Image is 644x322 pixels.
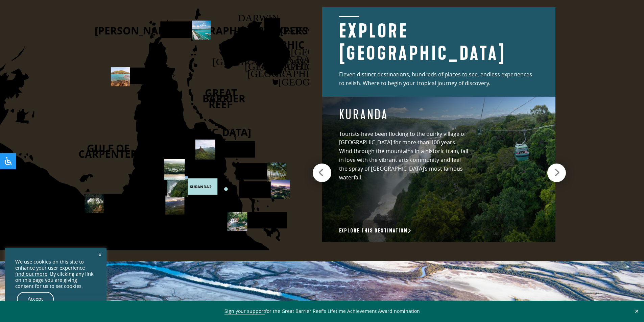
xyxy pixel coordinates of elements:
[339,16,539,65] h2: Explore [GEOGRAPHIC_DATA]
[238,12,279,23] text: DARWIN
[209,97,232,111] text: REEF
[247,68,351,79] text: [GEOGRAPHIC_DATA]
[15,259,96,289] div: We use cookies on this site to enhance your user experience . By clicking any link on this page y...
[87,141,129,155] text: GULF OF
[339,70,539,88] p: Eleven distinct destinations, hundreds of places to see, endless experiences to relish. Where to ...
[339,107,469,123] h4: Kuranda
[148,125,251,139] text: [GEOGRAPHIC_DATA]
[95,247,105,262] a: x
[224,308,265,315] a: Sign your support
[633,308,641,314] button: Close
[202,92,245,105] text: BARRIER
[212,56,316,67] text: [GEOGRAPHIC_DATA]
[291,46,394,57] text: [GEOGRAPHIC_DATA]
[15,271,47,277] a: find out more
[95,24,362,38] text: [PERSON_NAME][GEOGRAPHIC_DATA][PERSON_NAME]
[224,308,420,315] span: for the Great Barrier Reef’s Lifetime Achievement Award nomination
[234,38,337,52] text: [GEOGRAPHIC_DATA]
[278,76,382,88] text: [GEOGRAPHIC_DATA]
[4,157,12,165] svg: Open Accessibility Panel
[17,292,54,306] a: Accept
[339,130,469,182] p: Tourists have been flocking to the quirky village of [GEOGRAPHIC_DATA] for more than 100 years. W...
[245,60,348,72] text: [GEOGRAPHIC_DATA]
[205,86,237,100] text: GREAT
[147,131,206,145] text: PENINSULA
[339,227,411,234] a: Explore this destination
[265,54,368,65] text: [GEOGRAPHIC_DATA]
[78,147,148,161] text: CARPENTERIA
